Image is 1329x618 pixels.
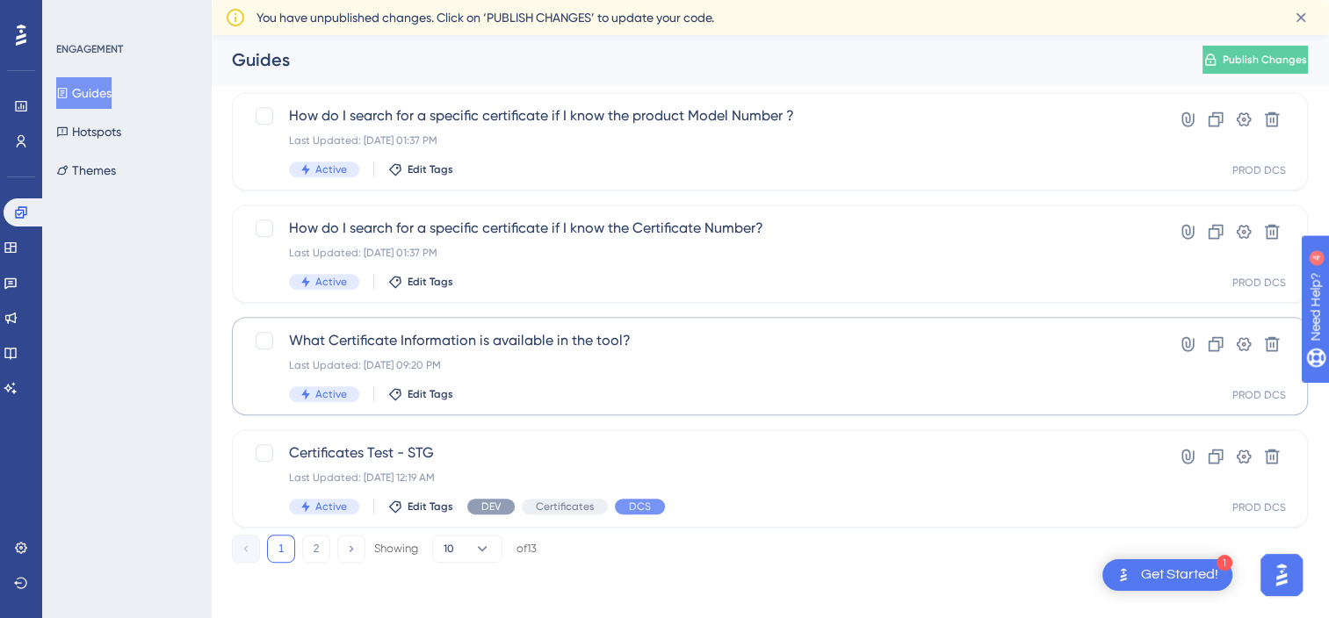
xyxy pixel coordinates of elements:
button: Edit Tags [388,387,453,401]
span: Publish Changes [1223,53,1307,67]
span: Edit Tags [408,499,453,514]
div: ENGAGEMENT [56,42,123,56]
span: Edit Tags [408,387,453,401]
span: Active [315,499,347,514]
div: Last Updated: [DATE] 12:19 AM [289,471,1110,485]
span: Edit Tags [408,162,453,176]
div: Guides [232,47,1159,72]
span: DEV [481,499,501,514]
div: Open Get Started! checklist, remaining modules: 1 [1102,559,1232,591]
span: How do I search for a specific certificate if I know the product Model Number ? [289,105,1110,126]
button: Publish Changes [1203,46,1308,74]
span: What Certificate Information is available in the tool? [289,330,1110,351]
iframe: UserGuiding AI Assistant Launcher [1255,549,1308,601]
button: Edit Tags [388,499,453,514]
img: launcher-image-alternative-text [1113,564,1134,586]
span: 10 [444,542,454,556]
button: Hotspots [56,116,121,147]
span: Certificates [536,499,594,514]
span: Certificates Test - STG [289,442,1110,463]
div: Last Updated: [DATE] 01:37 PM [289,133,1110,147]
button: 1 [267,535,295,563]
div: Last Updated: [DATE] 09:20 PM [289,358,1110,372]
button: Themes [56,154,116,186]
span: Edit Tags [408,275,453,289]
button: 10 [432,535,502,563]
button: Edit Tags [388,275,453,289]
div: 4 [122,9,127,23]
button: Guides [56,77,112,109]
div: PROD DCS [1232,276,1286,290]
div: Get Started! [1141,565,1218,585]
button: 2 [302,535,330,563]
span: How do I search for a specific certificate if I know the Certificate Number? [289,218,1110,239]
span: Active [315,275,347,289]
span: You have unpublished changes. Click on ‘PUBLISH CHANGES’ to update your code. [256,7,714,28]
div: PROD DCS [1232,388,1286,402]
div: Showing [374,541,418,557]
span: DCS [629,499,651,514]
button: Edit Tags [388,162,453,176]
div: of 13 [516,541,537,557]
div: 1 [1217,555,1232,571]
div: PROD DCS [1232,500,1286,514]
span: Active [315,387,347,401]
div: PROD DCS [1232,163,1286,177]
div: Last Updated: [DATE] 01:37 PM [289,246,1110,260]
span: Active [315,162,347,176]
span: Need Help? [41,4,110,25]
